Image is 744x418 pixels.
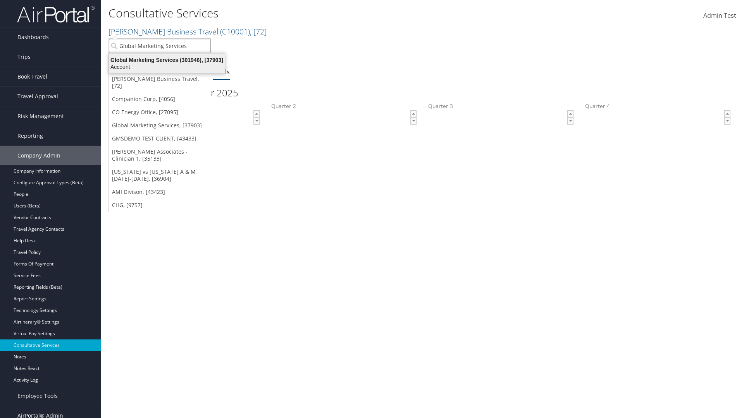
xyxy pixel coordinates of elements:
span: , [ 72 ] [250,26,267,37]
span: Admin Test [703,11,736,20]
span: Company Admin [17,146,60,165]
input: Search Accounts [109,39,211,53]
span: Dashboards [17,27,49,47]
a: ▲ [410,110,417,118]
span: ▼ [254,118,260,124]
span: Reporting [17,126,43,146]
label: Quarter 4 [585,102,730,130]
span: Book Travel [17,67,47,86]
span: ▼ [725,118,731,124]
span: Employee Tools [17,386,58,406]
span: ▲ [568,111,574,117]
a: CO Energy Office, [27095] [109,106,211,119]
div: Global Marketing Services (301946), [37903] [105,57,229,63]
a: Global Marketing Services, [37903] [109,119,211,132]
a: ▲ [253,110,260,118]
a: Goals [213,68,230,76]
a: ▼ [410,117,417,125]
span: ▲ [411,111,417,117]
span: ▼ [568,118,574,124]
a: ▼ [253,117,260,125]
span: Travel Approval [17,87,58,106]
div: Account [105,63,229,70]
span: ▲ [254,111,260,117]
a: ▲ [724,110,730,118]
a: GMSDEMO TEST CLIENT, [43433] [109,132,211,145]
h1: Consultative Services [108,5,527,21]
label: Quarter 2 [271,102,417,130]
a: ▲ [567,110,573,118]
span: ▲ [725,111,731,117]
span: Risk Management [17,106,64,126]
a: [PERSON_NAME] Associates - Clinician 1, [35133] [109,145,211,165]
a: [US_STATE] vs [US_STATE] A & M [DATE]-[DATE], [36904] [109,165,211,185]
a: ▼ [567,117,573,125]
a: [PERSON_NAME] Business Travel [108,26,267,37]
span: ▼ [411,118,417,124]
a: [PERSON_NAME] Business Travel, [72] [109,72,211,93]
span: ( C10001 ) [220,26,250,37]
img: airportal-logo.png [17,5,95,23]
a: Companion Corp, [4056] [109,93,211,106]
a: AMI Divison, [43423] [109,185,211,199]
span: Trips [17,47,31,67]
a: Admin Test [703,4,736,28]
a: ▼ [724,117,730,125]
label: Quarter 3 [428,102,573,130]
h2: Proactive Time Goals for 2025 [114,86,730,99]
a: CHG, [9757] [109,199,211,212]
